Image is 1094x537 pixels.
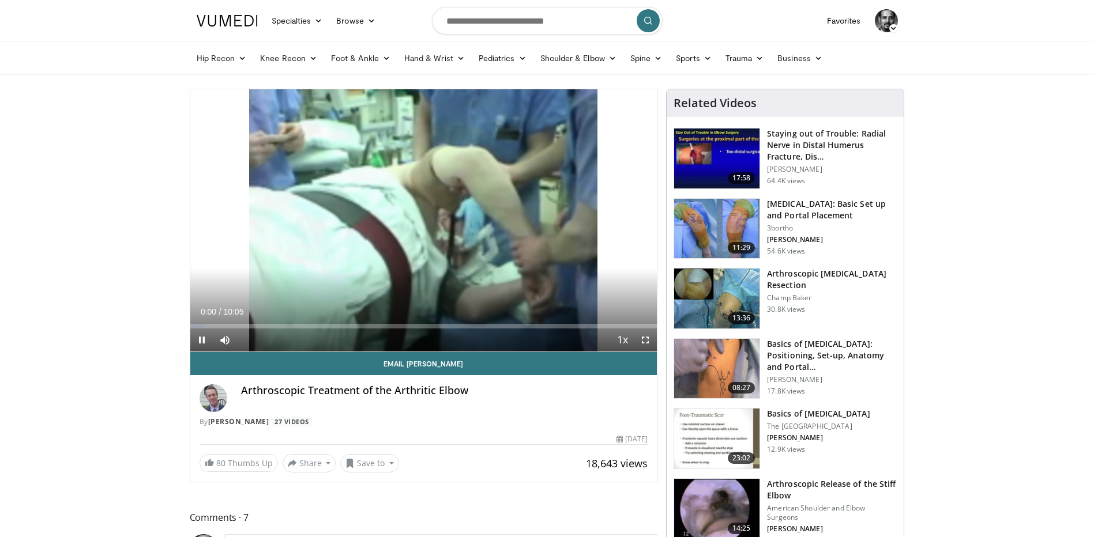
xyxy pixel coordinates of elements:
p: [PERSON_NAME] [767,235,897,244]
div: Progress Bar [190,324,657,328]
a: 08:27 Basics of [MEDICAL_DATA]: Positioning, Set-up, Anatomy and Portal… [PERSON_NAME] 17.8K views [674,338,897,399]
span: 13:36 [728,312,755,324]
a: 23:02 Basics of [MEDICAL_DATA] The [GEOGRAPHIC_DATA] [PERSON_NAME] 12.9K views [674,408,897,469]
a: [PERSON_NAME] [208,417,269,426]
p: 54.6K views [767,247,805,256]
img: Q2xRg7exoPLTwO8X4xMDoxOjB1O8AjAz_1.150x105_q85_crop-smart_upscale.jpg [674,128,760,188]
a: 11:29 [MEDICAL_DATA]: Basic Set up and Portal Placement 3bortho [PERSON_NAME] 54.6K views [674,198,897,259]
img: Avatar [200,384,227,412]
img: 9VMYaPmPCVvj9dCH4xMDoxOjBrO-I4W8.150x105_q85_crop-smart_upscale.jpg [674,409,760,468]
a: Trauma [719,47,771,70]
button: Playback Rate [611,328,634,351]
a: 13:36 Arthroscopic [MEDICAL_DATA] Resection Champ Baker 30.8K views [674,268,897,329]
p: 30.8K views [767,305,805,314]
div: [DATE] [616,434,648,444]
img: VuMedi Logo [197,15,258,27]
h4: Arthroscopic Treatment of the Arthritic Elbow [241,384,648,397]
a: 80 Thumbs Up [200,454,278,472]
p: [PERSON_NAME] [767,524,897,534]
a: Sports [669,47,719,70]
h3: Arthroscopic [MEDICAL_DATA] Resection [767,268,897,291]
h3: Basics of [MEDICAL_DATA]: Positioning, Set-up, Anatomy and Portal… [767,338,897,373]
p: [PERSON_NAME] [767,375,897,384]
p: 64.4K views [767,176,805,186]
button: Pause [190,328,213,351]
h3: Arthroscopic Release of the Stiff Elbow [767,478,897,501]
p: 3bortho [767,224,897,233]
p: Champ Baker [767,293,897,302]
button: Save to [340,454,399,472]
a: Pediatrics [472,47,533,70]
p: 17.8K views [767,387,805,396]
span: 18,643 views [586,456,648,470]
p: 12.9K views [767,445,805,454]
img: 1004753_3.png.150x105_q85_crop-smart_upscale.jpg [674,268,760,328]
a: Specialties [265,9,330,32]
span: / [219,307,221,316]
a: Shoulder & Elbow [533,47,623,70]
span: 17:58 [728,172,755,184]
p: [PERSON_NAME] [767,165,897,174]
a: Favorites [820,9,868,32]
a: Spine [623,47,669,70]
span: Comments 7 [190,510,658,525]
span: 14:25 [728,523,755,534]
a: 17:58 Staying out of Trouble: Radial Nerve in Distal Humerus Fracture, Dis… [PERSON_NAME] 64.4K v... [674,128,897,189]
span: 23:02 [728,452,755,464]
h4: Related Videos [674,96,757,110]
img: b6cb6368-1f97-4822-9cbd-ab23a8265dd2.150x105_q85_crop-smart_upscale.jpg [674,339,760,399]
p: American Shoulder and Elbow Surgeons [767,504,897,522]
img: Avatar [875,9,898,32]
p: The [GEOGRAPHIC_DATA] [767,422,870,431]
a: Foot & Ankle [324,47,397,70]
h3: Staying out of Trouble: Radial Nerve in Distal Humerus Fracture, Dis… [767,128,897,162]
div: By [200,417,648,427]
button: Mute [213,328,236,351]
a: Hand & Wrist [397,47,472,70]
h3: Basics of [MEDICAL_DATA] [767,408,870,419]
img: abboud_3.png.150x105_q85_crop-smart_upscale.jpg [674,199,760,259]
span: 10:05 [223,307,243,316]
button: Share [283,454,336,472]
input: Search topics, interventions [432,7,663,35]
a: Email [PERSON_NAME] [190,352,657,375]
p: [PERSON_NAME] [767,433,870,443]
h3: [MEDICAL_DATA]: Basic Set up and Portal Placement [767,198,897,221]
a: Knee Recon [253,47,324,70]
span: 11:29 [728,242,755,254]
button: Fullscreen [634,328,657,351]
a: 27 Videos [271,417,313,426]
span: 08:27 [728,382,755,394]
video-js: Video Player [190,89,657,352]
a: Business [770,47,829,70]
a: Browse [329,9,382,32]
span: 80 [216,457,225,468]
a: Hip Recon [190,47,254,70]
span: 0:00 [201,307,216,316]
